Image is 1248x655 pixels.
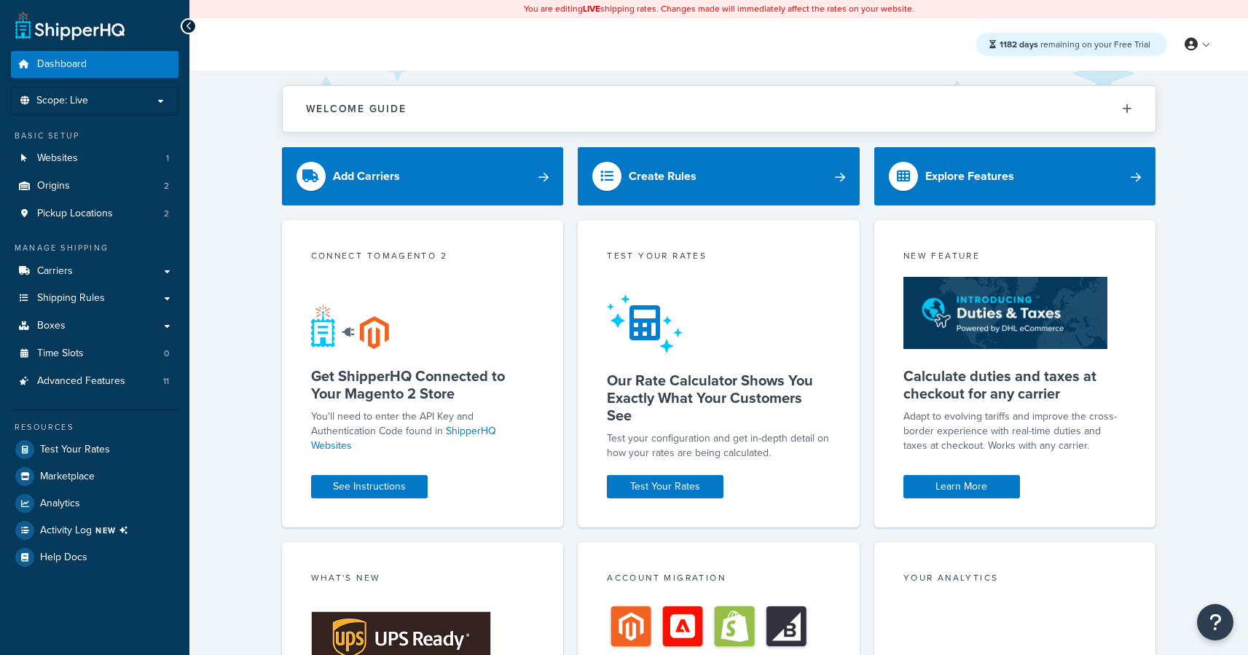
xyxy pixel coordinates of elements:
[11,285,178,312] a: Shipping Rules
[95,525,134,536] span: NEW
[333,166,400,187] div: Add Carriers
[11,258,178,285] a: Carriers
[36,95,88,107] span: Scope: Live
[37,292,105,305] span: Shipping Rules
[282,147,564,205] a: Add Carriers
[903,475,1020,498] a: Learn More
[11,368,178,395] a: Advanced Features11
[37,348,84,360] span: Time Slots
[607,571,831,588] div: Account Migration
[11,340,178,367] a: Time Slots0
[607,372,831,424] h5: Our Rate Calculator Shows You Exactly What Your Customers See
[311,571,535,588] div: What's New
[11,200,178,227] li: Pickup Locations
[11,145,178,172] li: Websites
[11,490,178,517] a: Analytics
[37,58,87,71] span: Dashboard
[11,517,178,544] li: [object Object]
[925,166,1014,187] div: Explore Features
[903,249,1127,266] div: New Feature
[11,173,178,200] li: Origins
[11,340,178,367] li: Time Slots
[629,166,696,187] div: Create Rules
[311,475,428,498] a: See Instructions
[607,475,723,498] a: Test Your Rates
[306,103,407,114] h2: Welcome Guide
[40,552,87,564] span: Help Docs
[11,173,178,200] a: Origins2
[11,130,178,142] div: Basic Setup
[11,200,178,227] a: Pickup Locations2
[578,147,860,205] a: Create Rules
[164,348,169,360] span: 0
[311,423,496,453] a: ShipperHQ Websites
[40,498,80,510] span: Analytics
[11,544,178,570] a: Help Docs
[311,304,389,349] img: connect-shq-magento-24cdf84b.svg
[874,147,1156,205] a: Explore Features
[311,367,535,402] h5: Get ShipperHQ Connected to Your Magento 2 Store
[37,375,125,388] span: Advanced Features
[40,444,110,456] span: Test Your Rates
[37,265,73,278] span: Carriers
[1000,38,1038,51] strong: 1182 days
[11,463,178,490] a: Marketplace
[11,517,178,544] a: Activity LogNEW
[11,421,178,434] div: Resources
[40,471,95,483] span: Marketplace
[903,409,1127,453] p: Adapt to evolving tariffs and improve the cross-border experience with real-time duties and taxes...
[607,431,831,460] div: Test your configuration and get in-depth detail on how your rates are being calculated.
[1197,604,1233,640] button: Open Resource Center
[283,86,1155,132] button: Welcome Guide
[37,320,66,332] span: Boxes
[37,152,78,165] span: Websites
[37,180,70,192] span: Origins
[11,368,178,395] li: Advanced Features
[11,436,178,463] a: Test Your Rates
[37,208,113,220] span: Pickup Locations
[164,208,169,220] span: 2
[311,249,535,266] div: Connect to Magento 2
[311,409,535,453] p: You'll need to enter the API Key and Authentication Code found in
[11,313,178,340] a: Boxes
[164,180,169,192] span: 2
[903,367,1127,402] h5: Calculate duties and taxes at checkout for any carrier
[1000,38,1150,51] span: remaining on your Free Trial
[607,249,831,266] div: Test your rates
[166,152,169,165] span: 1
[11,145,178,172] a: Websites1
[40,521,134,540] span: Activity Log
[11,51,178,78] a: Dashboard
[163,375,169,388] span: 11
[11,242,178,254] div: Manage Shipping
[903,571,1127,588] div: Your Analytics
[583,2,600,15] b: LIVE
